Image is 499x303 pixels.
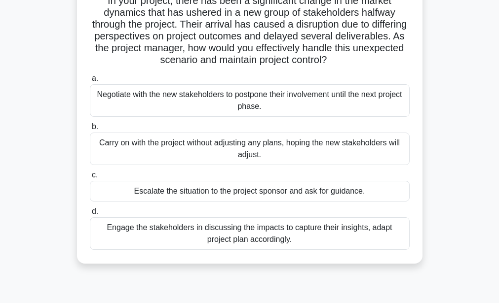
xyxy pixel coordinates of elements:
div: Escalate the situation to the project sponsor and ask for guidance. [90,181,410,202]
div: Carry on with the project without adjusting any plans, hoping the new stakeholders will adjust. [90,133,410,165]
span: d. [92,207,98,215]
span: c. [92,170,98,179]
span: a. [92,74,98,82]
div: Negotiate with the new stakeholders to postpone their involvement until the next project phase. [90,84,410,117]
div: Engage the stakeholders in discussing the impacts to capture their insights, adapt project plan a... [90,217,410,250]
span: b. [92,122,98,131]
